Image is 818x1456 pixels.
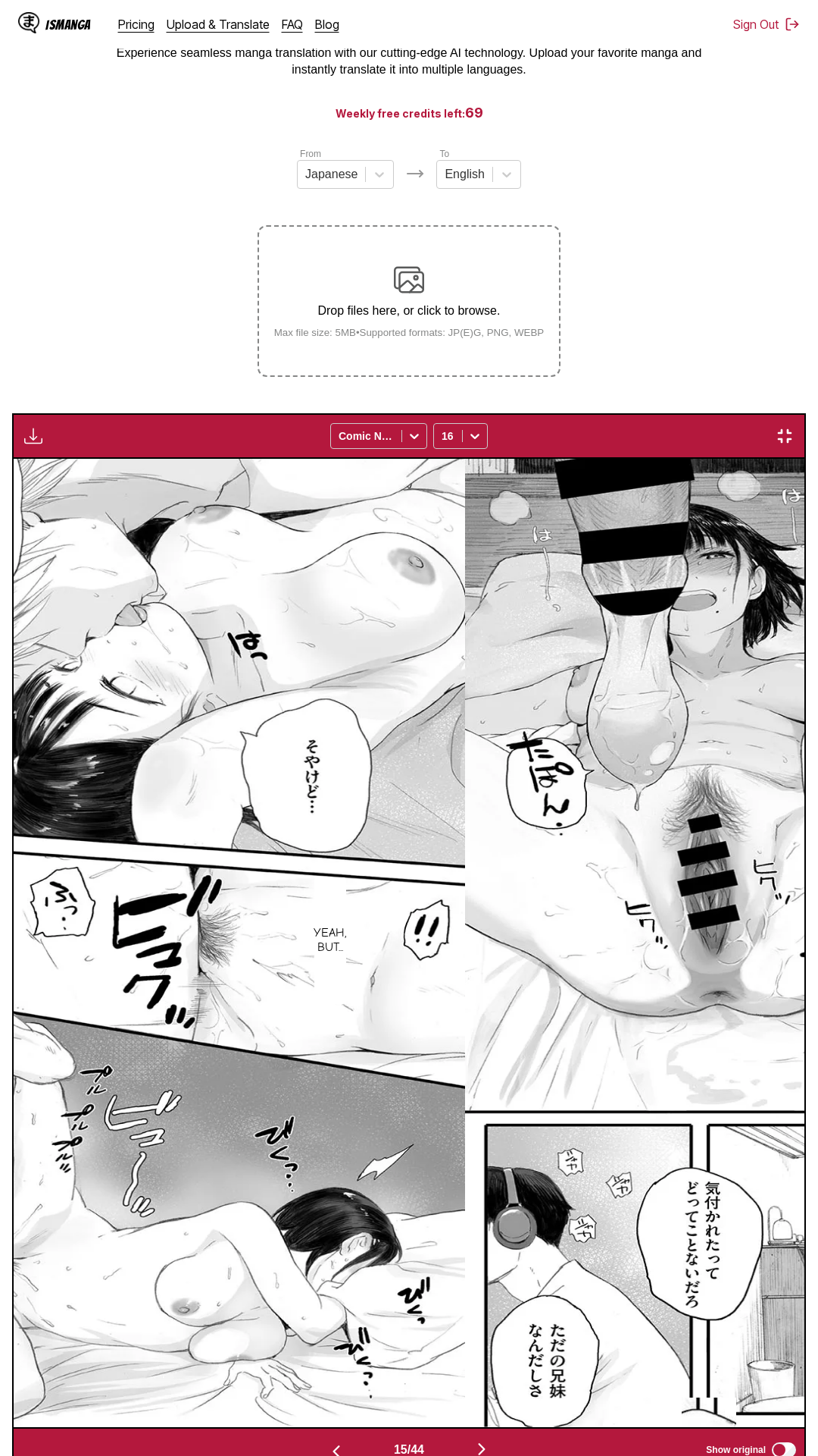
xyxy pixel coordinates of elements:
[118,17,155,32] a: Pricing
[262,304,557,318] p: Drop files here, or click to browse.
[45,17,91,32] div: IsManga
[785,17,800,32] img: Sign out
[106,45,712,79] p: Experience seamless manga translation with our cutting-edge AI technology. Upload your favorite m...
[300,149,321,159] label: From
[406,165,424,183] img: Languages icon
[706,1445,766,1455] span: Show original
[18,12,118,36] a: IsManga LogoIsManga
[262,327,557,338] small: Max file size: 5MB • Supported formats: JP(E)G, PNG, WEBP
[167,17,270,32] a: Upload & Translate
[282,17,303,32] a: FAQ
[733,17,800,32] button: Sign Out
[24,427,42,445] img: Download translated images
[315,17,339,32] a: Blog
[465,105,483,121] span: 69
[311,923,350,958] p: Yeah, but...
[18,12,39,33] img: IsManga Logo
[439,149,449,159] label: To
[776,427,794,445] img: Exit fullscreen
[36,103,782,122] h3: Weekly free credits left:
